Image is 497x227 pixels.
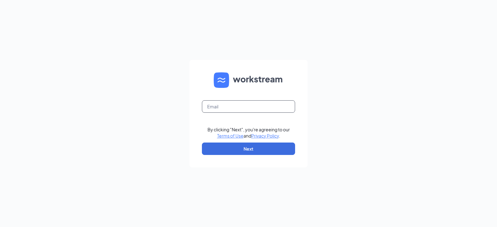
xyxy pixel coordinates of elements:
div: By clicking "Next", you're agreeing to our and . [207,126,290,139]
a: Terms of Use [217,133,244,138]
input: Email [202,100,295,113]
button: Next [202,143,295,155]
img: WS logo and Workstream text [214,72,283,88]
a: Privacy Policy [251,133,279,138]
